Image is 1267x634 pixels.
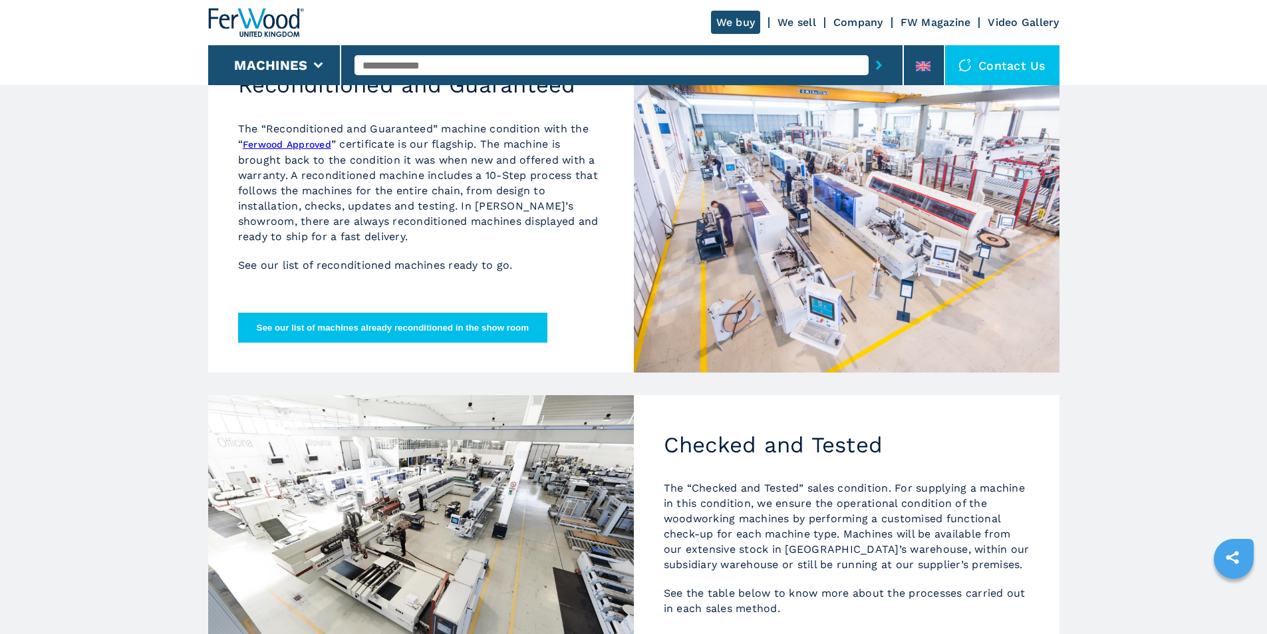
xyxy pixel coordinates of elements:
[777,16,816,29] a: We sell
[945,45,1059,85] div: Contact us
[208,8,304,37] img: Ferwood
[238,121,604,244] p: The “Reconditioned and Guaranteed” machine condition with the “ ” certificate is our flagship. Th...
[958,59,972,72] img: Contact us
[243,139,331,150] a: Ferwood Approved
[234,57,307,73] button: Machines
[664,432,1030,458] h2: Checked and Tested
[664,585,1030,616] p: See the table below to know more about the processes carried out in each sales method.
[711,11,761,34] a: We buy
[664,480,1030,572] p: The “Checked and Tested” sales condition. For supplying a machine in this condition, we ensure th...
[833,16,883,29] a: Company
[238,313,548,343] button: See our list of machines already reconditioned in the show room
[988,16,1059,29] a: Video Gallery
[869,50,889,80] button: submit-button
[1216,541,1249,574] a: sharethis
[634,35,1059,373] img: Reconditioned and Guaranteed
[901,16,971,29] a: FW Magazine
[238,257,604,273] p: See our list of reconditioned machines ready to go.
[1210,574,1257,624] iframe: Chat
